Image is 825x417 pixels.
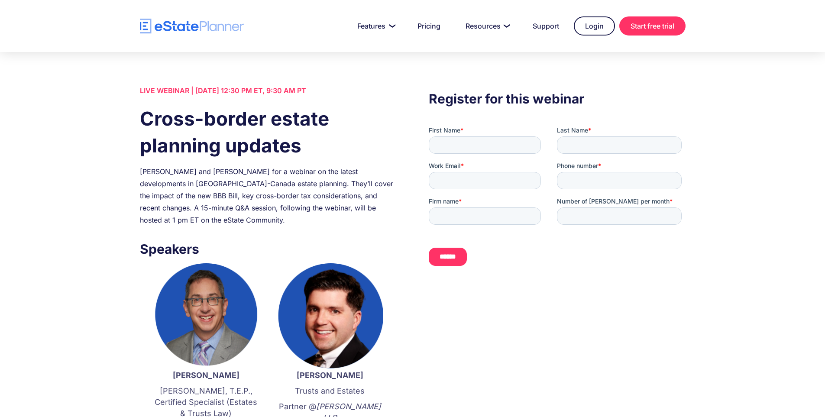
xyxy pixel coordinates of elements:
p: Trusts and Estates [277,385,383,397]
a: Resources [455,17,518,35]
a: Features [347,17,403,35]
a: Pricing [407,17,451,35]
a: Start free trial [619,16,686,36]
h3: Speakers [140,239,396,259]
strong: [PERSON_NAME] [297,371,363,380]
strong: [PERSON_NAME] [173,371,239,380]
h3: Register for this webinar [429,89,685,109]
a: Support [522,17,569,35]
h1: Cross-border estate planning updates [140,105,396,159]
div: LIVE WEBINAR | [DATE] 12:30 PM ET, 9:30 AM PT [140,84,396,97]
a: home [140,19,244,34]
iframe: Form 0 [429,126,685,273]
div: [PERSON_NAME] and [PERSON_NAME] for a webinar on the latest developments in [GEOGRAPHIC_DATA]-Can... [140,165,396,226]
a: Login [574,16,615,36]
